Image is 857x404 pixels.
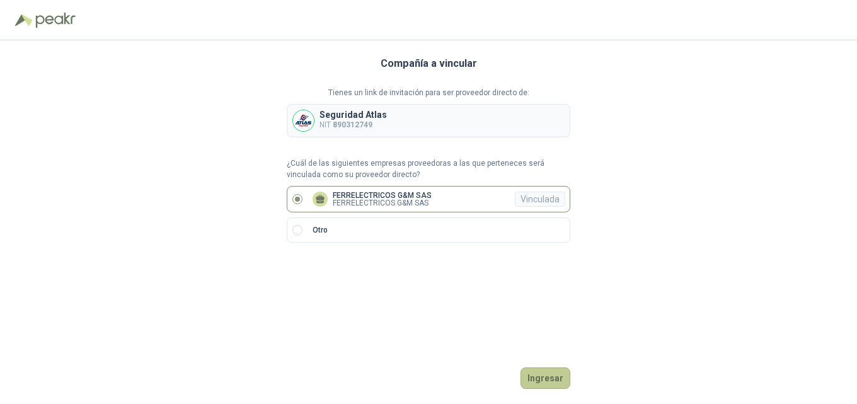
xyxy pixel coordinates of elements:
h3: Compañía a vincular [381,55,477,72]
img: Peakr [35,13,76,28]
p: FERRELECTRICOS G&M SAS [333,192,432,199]
b: 890312749 [333,120,372,129]
p: NIT [319,119,387,131]
div: Vinculada [515,192,565,207]
p: Seguridad Atlas [319,110,387,119]
img: Company Logo [293,110,314,131]
p: Otro [313,224,328,236]
p: Tienes un link de invitación para ser proveedor directo de: [287,87,570,99]
img: Logo [15,14,33,26]
p: ¿Cuál de las siguientes empresas proveedoras a las que perteneces será vinculada como su proveedo... [287,158,570,182]
button: Ingresar [521,367,570,389]
p: FERRELECTRICOS G&M SAS [333,199,432,207]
